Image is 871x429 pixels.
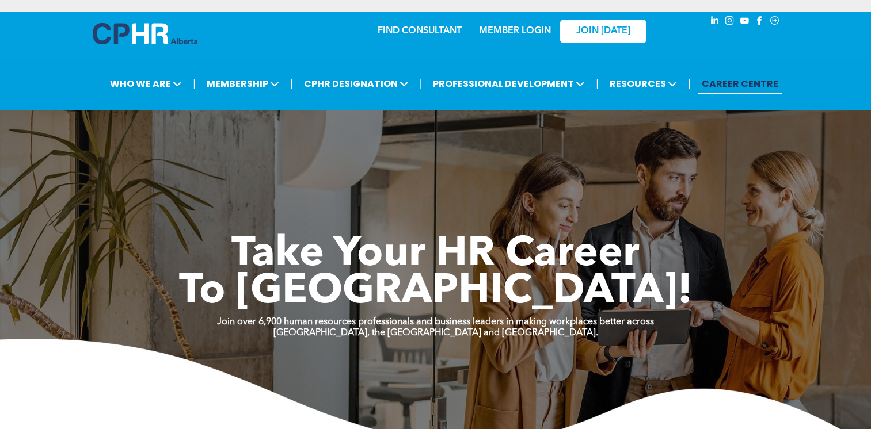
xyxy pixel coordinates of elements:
span: MEMBERSHIP [203,73,283,94]
strong: [GEOGRAPHIC_DATA], the [GEOGRAPHIC_DATA] and [GEOGRAPHIC_DATA]. [273,328,598,338]
img: A blue and white logo for cp alberta [93,23,197,44]
a: MEMBER LOGIN [479,26,551,36]
span: WHO WE ARE [107,73,185,94]
a: Social network [769,14,781,30]
li: | [290,72,293,95]
a: instagram [724,14,736,30]
span: CPHR DESIGNATION [301,73,412,94]
a: JOIN [DATE] [560,20,646,43]
span: Take Your HR Career [231,234,640,275]
a: youtube [739,14,751,30]
span: PROFESSIONAL DEVELOPMENT [429,73,588,94]
span: JOIN [DATE] [576,26,630,37]
li: | [193,72,196,95]
li: | [688,72,691,95]
span: RESOURCES [606,73,680,94]
strong: Join over 6,900 human resources professionals and business leaders in making workplaces better ac... [217,317,654,327]
a: facebook [754,14,766,30]
a: FIND CONSULTANT [378,26,462,36]
li: | [596,72,599,95]
a: linkedin [709,14,721,30]
li: | [420,72,423,95]
a: CAREER CENTRE [698,73,782,94]
span: To [GEOGRAPHIC_DATA]! [179,271,693,313]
